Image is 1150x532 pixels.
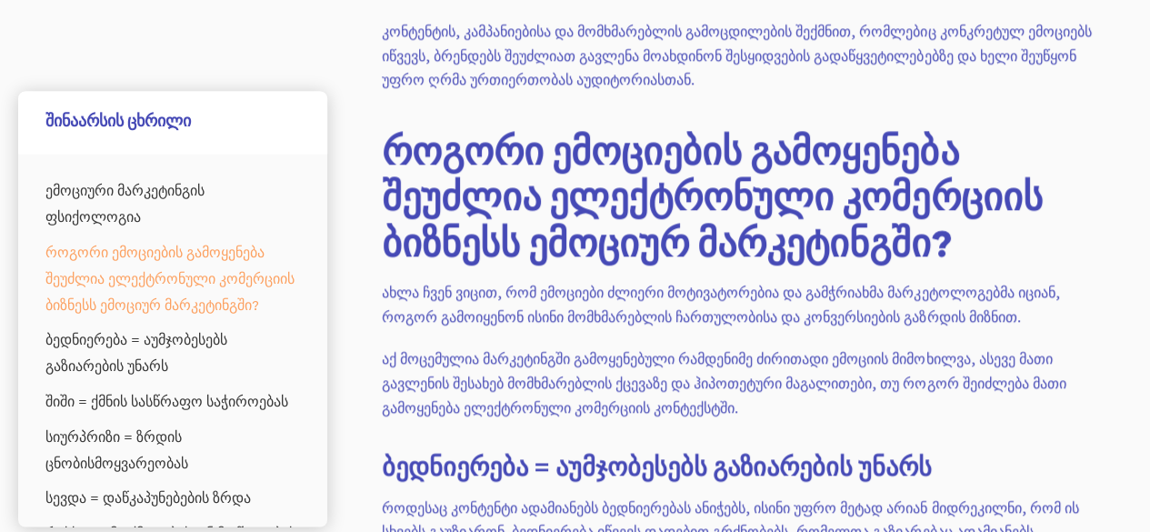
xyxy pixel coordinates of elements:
font: როგორი ემოციების გამოყენება შეუძლია ელექტრონული კომერციის ბიზნესს ემოციურ მარკეტინგში? [382,127,1042,266]
a: სიურპრიზი = ზრდის ცნობისმოყვარეობას [45,418,300,480]
font: სიურპრიზი = ზრდის ცნობისმოყვარეობას [45,427,188,471]
font: ბედნიერება = აუმჯობესებს გაზიარების უნარს [382,450,932,482]
font: შინაარსის ცხრილი [45,109,191,130]
a: შიში = ქმნის სასწრაფო საჭიროებას [45,383,300,418]
a: როგორი ემოციების გამოყენება შეუძლია ელექტრონული კომერციის ბიზნესს ემოციურ მარკეტინგში? [45,234,300,321]
a: ბედნიერება = აუმჯობესებს გაზიარების უნარს [45,321,300,383]
a: ემოციური მარკეტინგის ფსიქოლოგია [45,172,300,234]
font: აქ მოცემულია მარკეტინგში გამოყენებული რამდენიმე ძირითადი ემოციის მიმოხილვა, ასევე მათი გავლენის შ... [382,349,1065,416]
a: სევდა = დაწკაპუნებების ზრდა [45,479,300,515]
font: ახლა ჩვენ ვიცით, რომ ემოციები ძლიერი მოტივატორებია და გამჭრიახმა მარკეტოლოგებმა იციან, როგორ გამო... [382,283,1059,326]
font: ბედნიერება = აუმჯობესებს გაზიარების უნარს [45,329,227,374]
font: ემოციური მარკეტინგის ფსიქოლოგია [45,180,205,225]
font: კონტენტის, კამპანიებისა და მომხმარებლის გამოცდილების შექმნით, რომლებიც კონკრეტულ ემოციებს იწვევს,... [382,22,1091,88]
font: როგორი ემოციების გამოყენება შეუძლია ელექტრონული კომერციის ბიზნესს ემოციურ მარკეტინგში? [45,242,295,313]
font: სევდა = დაწკაპუნებების ზრდა [45,487,251,506]
font: შიში = ქმნის სასწრაფო საჭიროებას [45,391,288,409]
